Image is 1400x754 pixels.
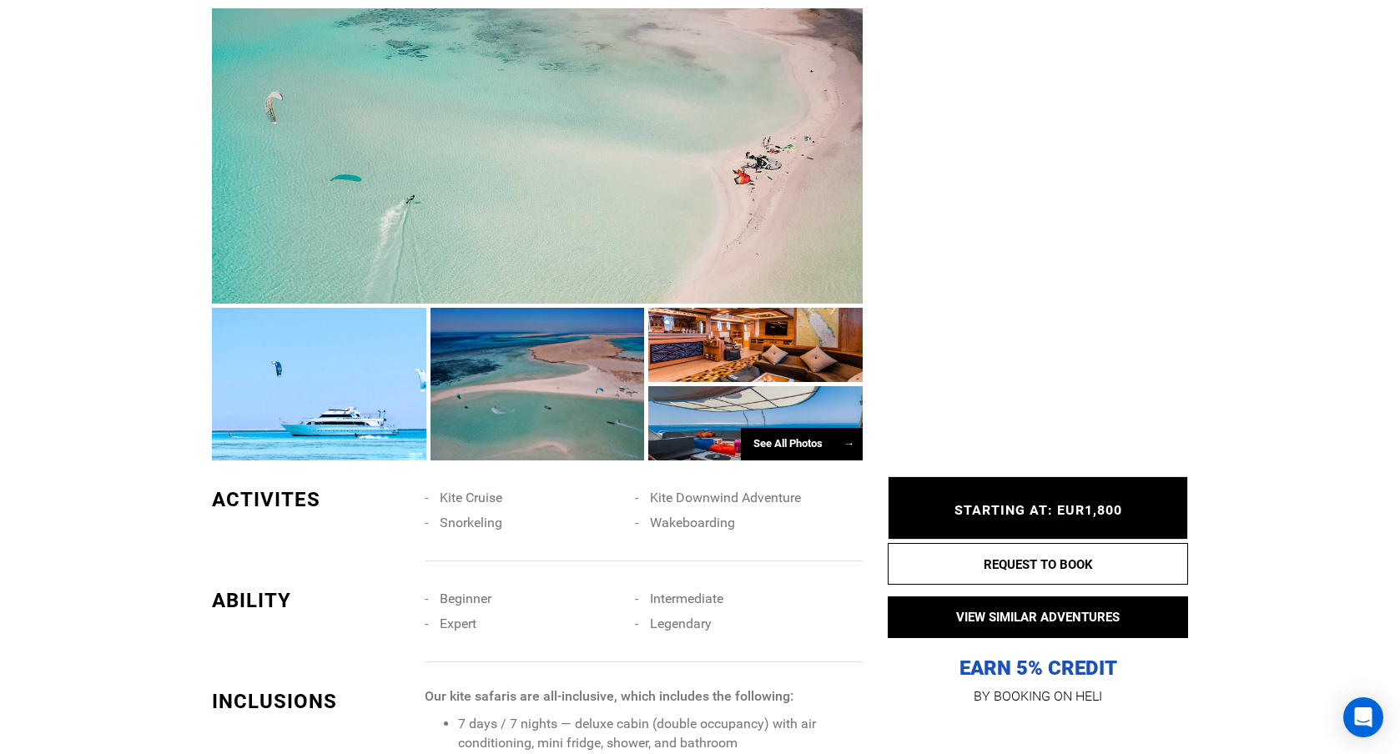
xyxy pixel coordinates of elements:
[888,543,1188,585] button: REQUEST TO BOOK
[440,616,476,631] span: Expert
[888,596,1188,638] button: VIEW SIMILAR ADVENTURES
[650,490,801,505] span: Kite Downwind Adventure
[212,586,412,615] div: ABILITY
[440,591,491,606] span: Beginner
[741,428,863,460] div: See All Photos
[650,591,723,606] span: Intermediate
[425,688,793,704] strong: Our kite safaris are all-inclusive, which includes the following:
[888,489,1188,681] p: EARN 5% CREDIT
[458,715,863,753] li: 7 days / 7 nights — deluxe cabin (double occupancy) with air conditioning, mini fridge, shower, a...
[440,515,502,530] span: Snorkeling
[212,485,412,514] div: ACTIVITES
[650,616,712,631] span: Legendary
[440,490,502,505] span: Kite Cruise
[650,515,735,530] span: Wakeboarding
[888,685,1188,708] p: BY BOOKING ON HELI
[212,687,412,716] div: INCLUSIONS
[1343,697,1383,737] div: Open Intercom Messenger
[954,502,1122,518] span: STARTING AT: EUR1,800
[844,437,854,450] span: →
